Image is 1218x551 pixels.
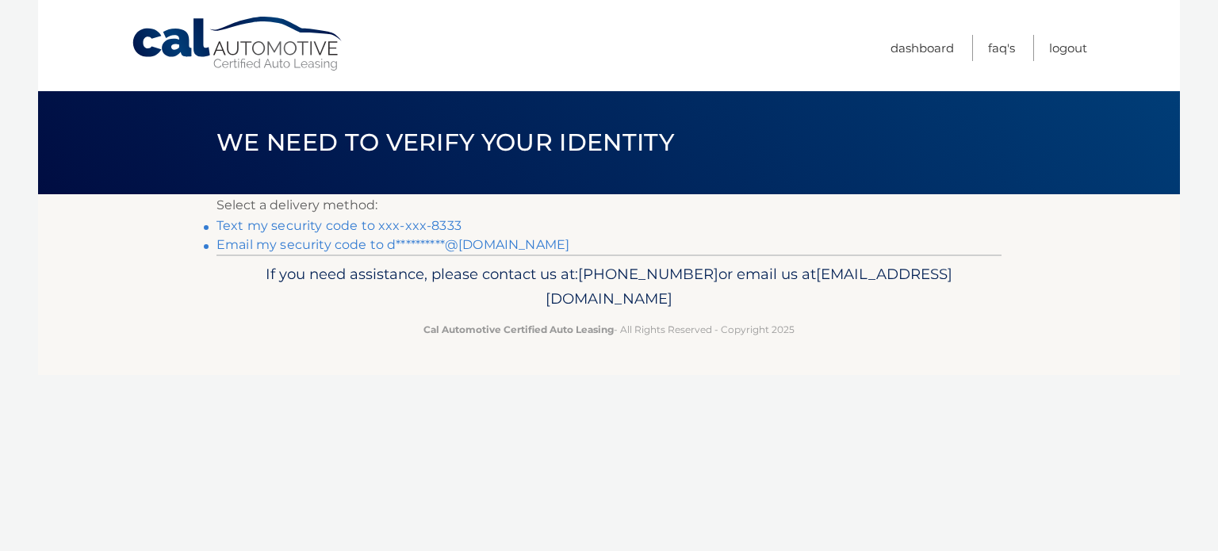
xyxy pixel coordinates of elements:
a: FAQ's [988,35,1015,61]
a: Cal Automotive [131,16,345,72]
a: Logout [1049,35,1087,61]
p: - All Rights Reserved - Copyright 2025 [227,321,991,338]
a: Dashboard [891,35,954,61]
span: We need to verify your identity [216,128,674,157]
p: If you need assistance, please contact us at: or email us at [227,262,991,312]
span: [PHONE_NUMBER] [578,265,718,283]
a: Text my security code to xxx-xxx-8333 [216,218,462,233]
a: Email my security code to d**********@[DOMAIN_NAME] [216,237,569,252]
p: Select a delivery method: [216,194,1002,216]
strong: Cal Automotive Certified Auto Leasing [423,323,614,335]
